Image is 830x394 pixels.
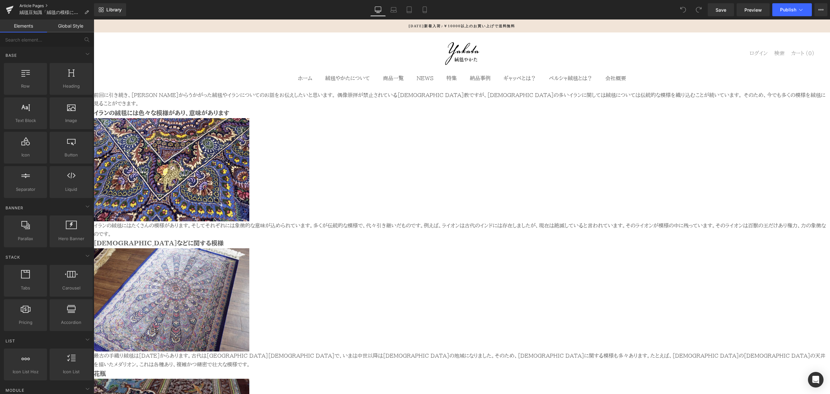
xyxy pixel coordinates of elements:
[6,319,45,326] span: Pricing
[19,10,82,15] span: 絨毯豆知識「絨毯の模様について
[19,3,94,8] a: Article Pages
[5,52,18,58] span: Base
[6,368,45,375] span: Icon List Hoz
[5,338,16,344] span: List
[52,285,91,291] span: Carousel
[455,55,499,63] a: ペルシャ絨毯とは？
[370,3,386,16] a: Desktop
[204,55,219,63] a: ホーム
[512,55,532,63] a: 会社概要
[6,285,45,291] span: Tabs
[697,31,721,36] span: カート ( )
[52,186,91,193] span: Liquid
[697,31,721,36] a: カート (0)
[106,7,122,13] span: Library
[5,254,21,260] span: Stack
[656,31,674,36] span: ログイン
[52,235,91,242] span: Hero Banner
[6,235,45,242] span: Parallax
[6,152,45,158] span: Icon
[716,6,726,13] span: Save
[6,186,45,193] span: Separator
[376,55,397,63] a: 納品事例
[353,55,363,63] a: 特集
[52,368,91,375] span: Icon List
[681,31,691,36] span: 検索
[289,55,310,63] summary: 商品一覧
[323,55,340,63] a: NEWS
[315,4,422,9] p: [DATE]新着入荷♪￥10000以上のお買い上げで送料無料
[52,117,91,124] span: Image
[52,152,91,158] span: Button
[52,319,91,326] span: Accordion
[94,3,126,16] a: New Library
[772,3,812,16] button: Publish
[677,3,690,16] button: Undo
[737,3,770,16] a: Preview
[780,7,796,12] span: Publish
[231,55,276,63] a: 絨毯やかたについて
[692,3,705,16] button: Redo
[401,3,417,16] a: Tablet
[6,83,45,90] span: Row
[6,117,45,124] span: Text Block
[16,55,721,63] nav: プライマリナビゲーション
[715,31,718,36] cart-count: 0
[417,3,433,16] a: Mobile
[814,3,827,16] button: More
[47,19,94,32] a: Global Style
[5,387,25,393] span: Module
[350,21,386,46] img: 絨毯やかた / 本場イランの絨毯ショップ
[744,6,762,13] span: Preview
[5,205,24,211] span: Banner
[52,83,91,90] span: Heading
[410,55,442,63] a: ギャッベとは？
[386,3,401,16] a: Laptop
[656,30,721,38] nav: セカンダリナビゲーション
[808,372,824,388] div: Open Intercom Messenger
